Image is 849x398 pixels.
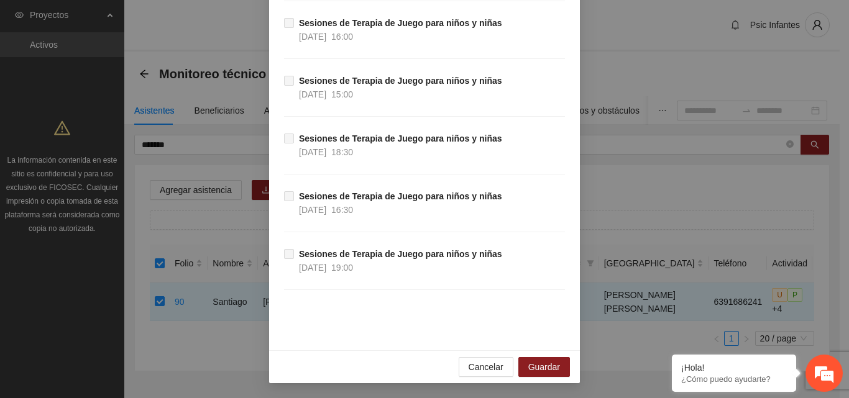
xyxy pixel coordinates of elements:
[204,6,234,36] div: Minimizar ventana de chat en vivo
[331,205,353,215] span: 16:30
[299,76,502,86] strong: Sesiones de Terapia de Juego para niños y niñas
[299,18,502,28] strong: Sesiones de Terapia de Juego para niños y niñas
[299,147,326,157] span: [DATE]
[299,205,326,215] span: [DATE]
[331,32,353,42] span: 16:00
[681,374,787,384] p: ¿Cómo puedo ayudarte?
[528,360,560,374] span: Guardar
[299,263,326,273] span: [DATE]
[72,129,172,255] span: Estamos en línea.
[299,133,502,143] strong: Sesiones de Terapia de Juego para niños y niñas
[299,89,326,99] span: [DATE]
[65,63,209,79] div: Chatee con nosotros ahora
[299,191,502,201] strong: Sesiones de Terapia de Juego para niños y niñas
[331,89,353,99] span: 15:00
[331,147,353,157] span: 18:30
[459,357,513,377] button: Cancelar
[681,363,787,373] div: ¡Hola!
[6,266,237,309] textarea: Escriba su mensaje y pulse “Intro”
[299,32,326,42] span: [DATE]
[518,357,570,377] button: Guardar
[331,263,353,273] span: 19:00
[299,249,502,259] strong: Sesiones de Terapia de Juego para niños y niñas
[469,360,503,374] span: Cancelar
